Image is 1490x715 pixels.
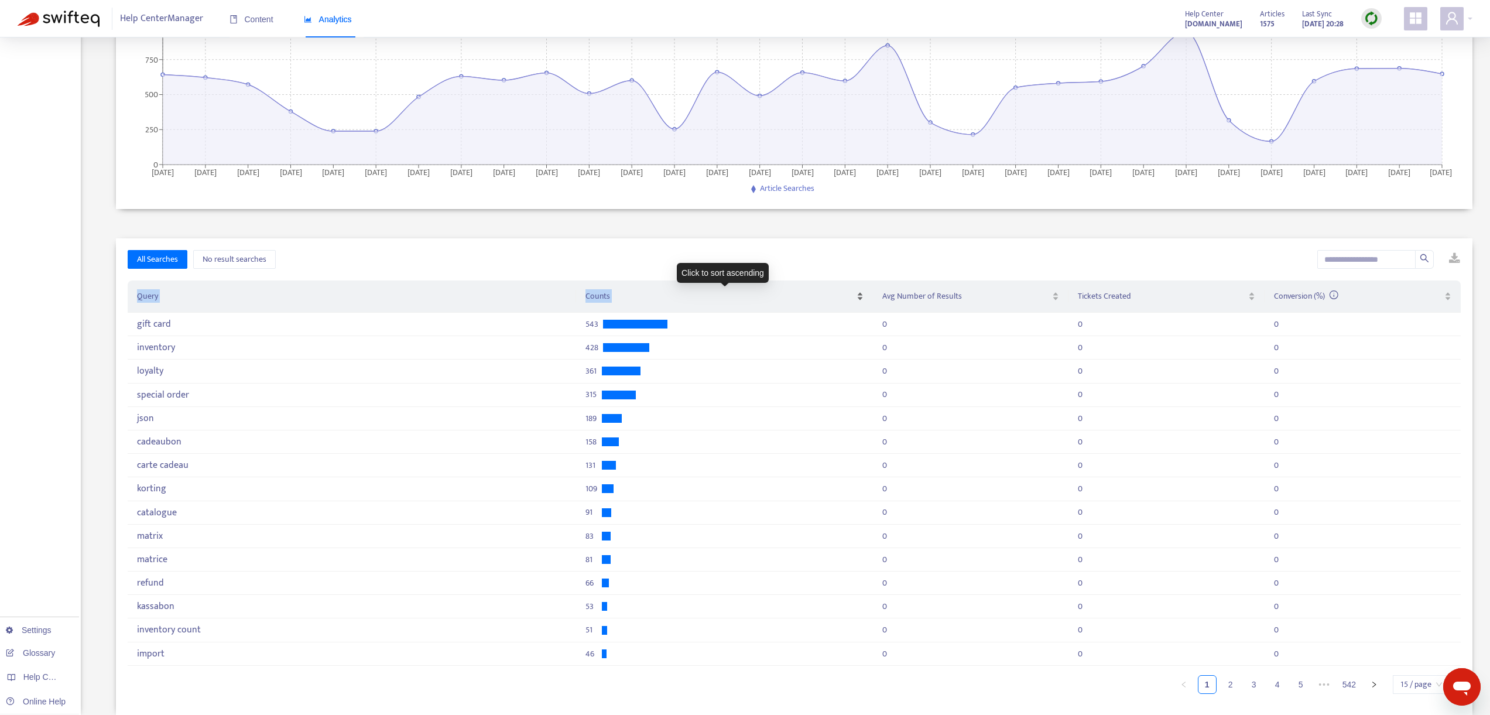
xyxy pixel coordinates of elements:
tspan: [DATE] [237,166,259,179]
tspan: [DATE] [962,166,984,179]
div: kassabon [137,601,389,612]
tspan: [DATE] [706,166,728,179]
div: 0 [1078,559,1083,560]
tspan: [DATE] [749,166,771,179]
span: search [1420,254,1429,263]
button: All Searches [128,250,187,269]
li: 2 [1221,675,1240,694]
li: Next 5 Pages [1315,675,1334,694]
span: Analytics [304,15,352,24]
div: catalogue [137,507,389,518]
span: user [1445,11,1459,25]
div: json [137,413,389,424]
span: No result searches [203,253,266,266]
span: Avg Number of Results [882,290,1050,303]
tspan: [DATE] [877,166,899,179]
li: 3 [1245,675,1263,694]
div: loyalty [137,365,389,377]
tspan: [DATE] [536,166,558,179]
div: refund [137,577,389,589]
div: 0 [882,630,887,630]
tspan: 750 [145,53,158,67]
a: 542 [1339,676,1359,693]
span: 81 [585,559,597,560]
span: Tickets Created [1078,290,1246,303]
strong: [DOMAIN_NAME] [1185,18,1242,30]
div: 0 [1274,394,1279,395]
div: cadeaubon [137,436,389,447]
span: 189 [585,418,597,419]
div: 0 [1274,488,1279,489]
tspan: [DATE] [578,166,601,179]
tspan: [DATE] [1047,166,1070,179]
div: matrice [137,554,389,565]
span: 51 [585,630,597,630]
tspan: [DATE] [194,166,217,179]
strong: 1575 [1260,18,1275,30]
div: 0 [1274,583,1279,583]
button: right [1365,675,1383,694]
span: Content [230,15,273,24]
th: Tickets Created [1068,280,1265,313]
span: Last Sync [1302,8,1332,20]
span: right [1371,681,1378,688]
span: 158 [585,442,597,442]
tspan: [DATE] [1090,166,1112,179]
span: 428 [585,347,598,348]
div: 0 [882,559,887,560]
tspan: 500 [145,88,158,101]
span: All Searches [137,253,178,266]
iframe: Button to launch messaging window [1443,668,1481,706]
div: carte cadeau [137,460,389,471]
th: Avg Number of Results [873,280,1069,313]
tspan: [DATE] [621,166,643,179]
div: 0 [1274,442,1279,442]
tspan: [DATE] [323,166,345,179]
th: Counts [576,280,873,313]
a: 2 [1222,676,1239,693]
tspan: [DATE] [1218,166,1240,179]
tspan: [DATE] [1303,166,1325,179]
div: 0 [1274,347,1279,348]
th: Query [128,280,576,313]
a: Settings [6,625,52,635]
tspan: [DATE] [919,166,941,179]
a: 5 [1292,676,1310,693]
button: No result searches [193,250,276,269]
li: Previous Page [1174,675,1193,694]
span: appstore [1409,11,1423,25]
tspan: 0 [153,158,158,172]
span: Articles [1260,8,1285,20]
span: 15 / page [1400,676,1442,693]
div: 0 [882,654,887,654]
span: Help Centers [23,672,71,682]
tspan: [DATE] [663,166,686,179]
tspan: [DATE] [1260,166,1283,179]
tspan: [DATE] [152,166,174,179]
tspan: [DATE] [1005,166,1027,179]
div: Page Size [1393,675,1449,694]
tspan: [DATE] [1430,166,1453,179]
span: area-chart [304,15,312,23]
li: 1 [1198,675,1217,694]
div: 0 [882,583,887,583]
span: ••• [1315,675,1334,694]
div: matrix [137,531,389,542]
tspan: [DATE] [1346,166,1368,179]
